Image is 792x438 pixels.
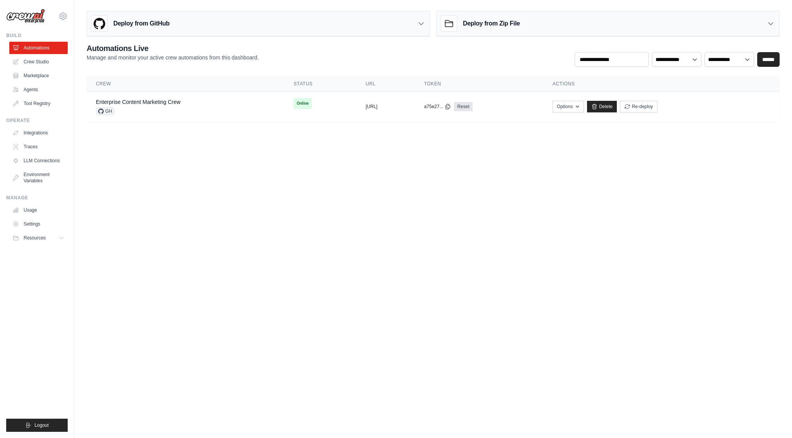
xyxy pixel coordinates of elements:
[9,56,68,68] a: Crew Studio
[9,127,68,139] a: Integrations
[9,218,68,230] a: Settings
[284,76,356,92] th: Status
[9,141,68,153] a: Traces
[424,104,451,110] button: a75e27...
[9,42,68,54] a: Automations
[9,232,68,244] button: Resources
[9,168,68,187] a: Environment Variables
[9,154,68,167] a: LLM Connections
[92,16,107,31] img: GitHub Logo
[9,70,68,82] a: Marketplace
[620,101,657,112] button: Re-deploy
[9,83,68,96] a: Agents
[9,204,68,216] a: Usage
[6,195,68,201] div: Manage
[454,102,472,111] a: Reset
[543,76,780,92] th: Actions
[96,107,114,115] span: GH
[6,9,45,24] img: Logo
[87,43,259,54] h2: Automations Live
[6,32,68,39] div: Build
[24,235,46,241] span: Resources
[96,99,181,105] a: Enterprise Content Marketing Crew
[87,54,259,61] p: Manage and monitor your active crew automations from this dashboard.
[587,101,617,112] a: Delete
[87,76,284,92] th: Crew
[6,117,68,124] div: Operate
[113,19,169,28] h3: Deploy from GitHub
[553,101,584,112] button: Options
[357,76,415,92] th: URL
[415,76,543,92] th: Token
[9,97,68,110] a: Tool Registry
[294,98,312,109] span: Online
[6,419,68,432] button: Logout
[34,422,49,428] span: Logout
[463,19,520,28] h3: Deploy from Zip File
